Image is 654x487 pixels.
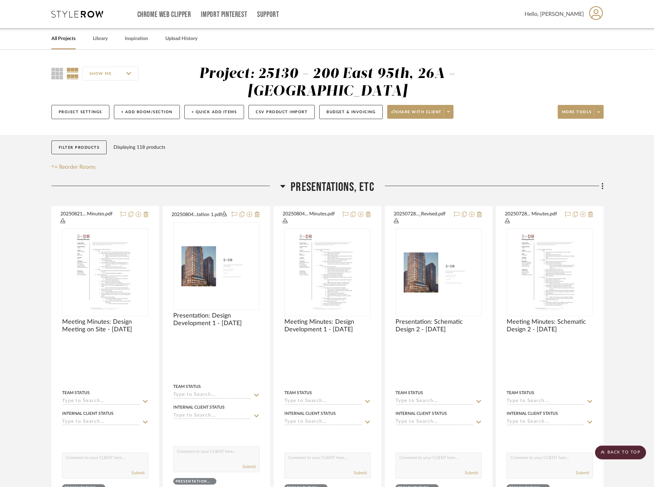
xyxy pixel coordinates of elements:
input: Type to Search… [62,419,140,426]
div: Internal Client Status [62,410,114,417]
div: 0 [507,229,593,316]
div: Internal Client Status [396,410,447,417]
a: Import Pinterest [201,12,247,18]
div: Team Status [62,390,90,396]
input: Type to Search… [173,413,251,419]
button: Submit [243,464,256,470]
input: Type to Search… [284,398,362,405]
input: Type to Search… [173,392,251,399]
span: Reorder Rooms [59,163,96,171]
span: Hello, [PERSON_NAME] [525,10,584,18]
input: Type to Search… [507,419,585,426]
div: Team Status [173,383,201,390]
div: Team Status [396,390,423,396]
a: Upload History [165,34,197,43]
img: Meeting Minutes: Design Development 1 - 08.04.2025 [294,229,361,315]
button: CSV Product Import [248,105,315,119]
button: Reorder Rooms [51,163,96,171]
span: Presentation: Design Development 1 - [DATE] [173,312,260,327]
button: Submit [354,470,367,476]
button: 20250804... Minutes.pdf [283,211,339,225]
span: Presentation: Schematic Design 2 - [DATE] [396,318,482,333]
a: Chrome Web Clipper [137,12,191,18]
button: Submit [576,470,589,476]
span: PRESENTATIONS, ETC [291,180,374,195]
button: 20250821... Minutes.pdf [60,211,116,225]
input: Type to Search… [396,398,474,405]
button: + Add Room/Section [114,105,180,119]
input: Type to Search… [62,398,140,405]
button: Share with client [387,105,453,119]
button: 20250728... Minutes.pdf [505,211,561,225]
div: Displaying 118 products [114,140,165,154]
scroll-to-top-button: BACK TO TOP [595,446,646,459]
div: PRESENTATIONS, ETC [176,479,212,484]
span: More tools [562,109,592,120]
button: + Quick Add Items [184,105,244,119]
a: All Projects [51,34,76,43]
button: Filter Products [51,140,107,155]
span: Share with client [391,109,442,120]
button: 20250728..._Revised.pdf [394,211,450,225]
div: Internal Client Status [173,404,225,410]
input: Type to Search… [396,419,474,426]
div: Team Status [284,390,312,396]
a: Inspiration [125,34,148,43]
div: 0 [285,229,370,316]
button: Submit [131,470,145,476]
button: 20250804...tation 1.pdf [172,211,227,219]
a: Library [93,34,108,43]
div: Internal Client Status [284,410,336,417]
button: Submit [465,470,478,476]
div: Project: 25130 - 200 East 95th, 26A - [GEOGRAPHIC_DATA] [199,67,455,99]
button: More tools [558,105,604,119]
div: Internal Client Status [507,410,558,417]
button: Budget & Invoicing [319,105,383,119]
img: Meeting Minutes: Schematic Design 2 - 07.28.2025 [516,229,583,315]
span: Meeting Minutes: Design Development 1 - [DATE] [284,318,371,333]
span: Meeting Minutes: Design Meeting on Site - [DATE] [62,318,148,333]
div: 0 [396,229,481,316]
input: Type to Search… [507,398,585,405]
img: Presentation: Design Development 1 - 08.04.2025 [174,239,259,294]
img: Presentation: Schematic Design 2 - 07.28.2025 [396,245,481,300]
button: Project Settings [51,105,109,119]
span: Meeting Minutes: Schematic Design 2 - [DATE] [507,318,593,333]
img: Meeting Minutes: Design Meeting on Site - 08.21.2025 [72,229,138,315]
div: Team Status [507,390,534,396]
input: Type to Search… [284,419,362,426]
a: Support [257,12,279,18]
